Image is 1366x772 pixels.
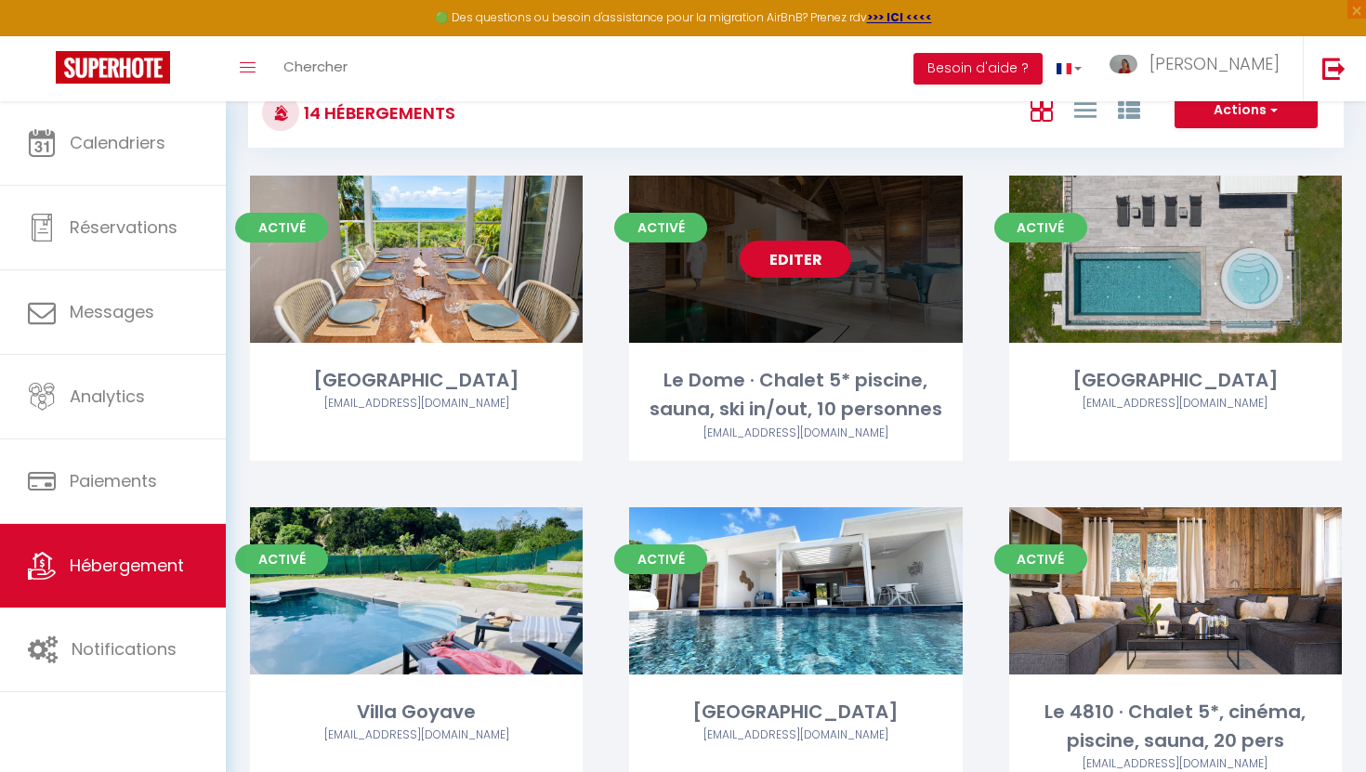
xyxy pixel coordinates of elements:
[1096,36,1303,101] a: ... [PERSON_NAME]
[269,36,361,101] a: Chercher
[614,213,707,242] span: Activé
[740,241,851,278] a: Editer
[1149,52,1280,75] span: [PERSON_NAME]
[629,366,962,425] div: Le Dome · Chalet 5* piscine, sauna, ski in/out, 10 personnes
[1074,94,1097,124] a: Vue en Liste
[235,213,328,242] span: Activé
[70,131,165,154] span: Calendriers
[1110,55,1137,73] img: ...
[250,698,583,726] div: Villa Goyave
[70,554,184,577] span: Hébergement
[72,637,177,661] span: Notifications
[250,395,583,412] div: Airbnb
[913,53,1043,85] button: Besoin d'aide ?
[994,544,1087,574] span: Activé
[1118,94,1140,124] a: Vue par Groupe
[70,385,145,408] span: Analytics
[629,425,962,442] div: Airbnb
[1009,698,1342,756] div: Le 4810 · Chalet 5*, cinéma, piscine, sauna, 20 pers
[283,57,348,76] span: Chercher
[56,51,170,84] img: Super Booking
[867,9,932,25] a: >>> ICI <<<<
[250,366,583,395] div: [GEOGRAPHIC_DATA]
[614,544,707,574] span: Activé
[1322,57,1346,80] img: logout
[1175,92,1318,129] button: Actions
[70,216,177,239] span: Réservations
[70,300,154,323] span: Messages
[629,726,962,744] div: Airbnb
[994,213,1087,242] span: Activé
[299,92,455,134] h3: 14 Hébergements
[70,469,157,492] span: Paiements
[629,698,962,726] div: [GEOGRAPHIC_DATA]
[1009,395,1342,412] div: Airbnb
[250,726,583,744] div: Airbnb
[1031,94,1053,124] a: Vue en Box
[235,544,328,574] span: Activé
[1009,366,1342,395] div: [GEOGRAPHIC_DATA]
